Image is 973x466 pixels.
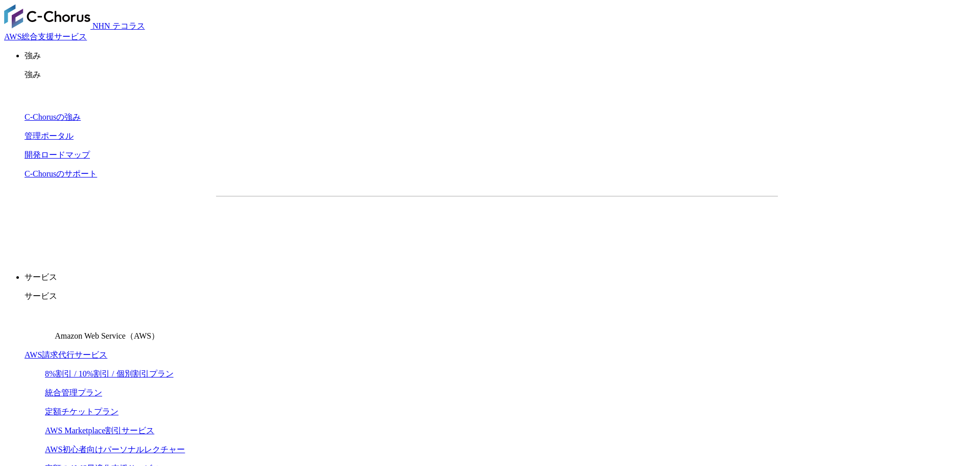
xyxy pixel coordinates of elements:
[25,131,74,140] a: 管理ポータル
[55,331,159,340] span: Amazon Web Service（AWS）
[25,113,81,121] a: C-Chorusの強み
[25,350,107,359] a: AWS請求代行サービス
[4,21,145,41] a: AWS総合支援サービス C-Chorus NHN テコラスAWS総合支援サービス
[25,70,969,80] p: 強み
[45,426,154,435] a: AWS Marketplace割引サービス
[4,4,90,29] img: AWS総合支援サービス C-Chorus
[502,213,667,238] a: まずは相談する
[25,310,53,339] img: Amazon Web Service（AWS）
[25,291,969,302] p: サービス
[475,224,483,228] img: 矢印
[25,272,969,283] p: サービス
[25,150,90,159] a: 開発ロードマップ
[45,388,102,397] a: 統合管理プラン
[45,369,174,378] a: 8%割引 / 10%割引 / 個別割引プラン
[25,51,969,61] p: 強み
[45,407,118,416] a: 定額チケットプラン
[327,213,492,238] a: 資料を請求する
[45,445,185,454] a: AWS初心者向けパーソナルレクチャー
[650,224,658,228] img: 矢印
[25,169,97,178] a: C-Chorusのサポート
